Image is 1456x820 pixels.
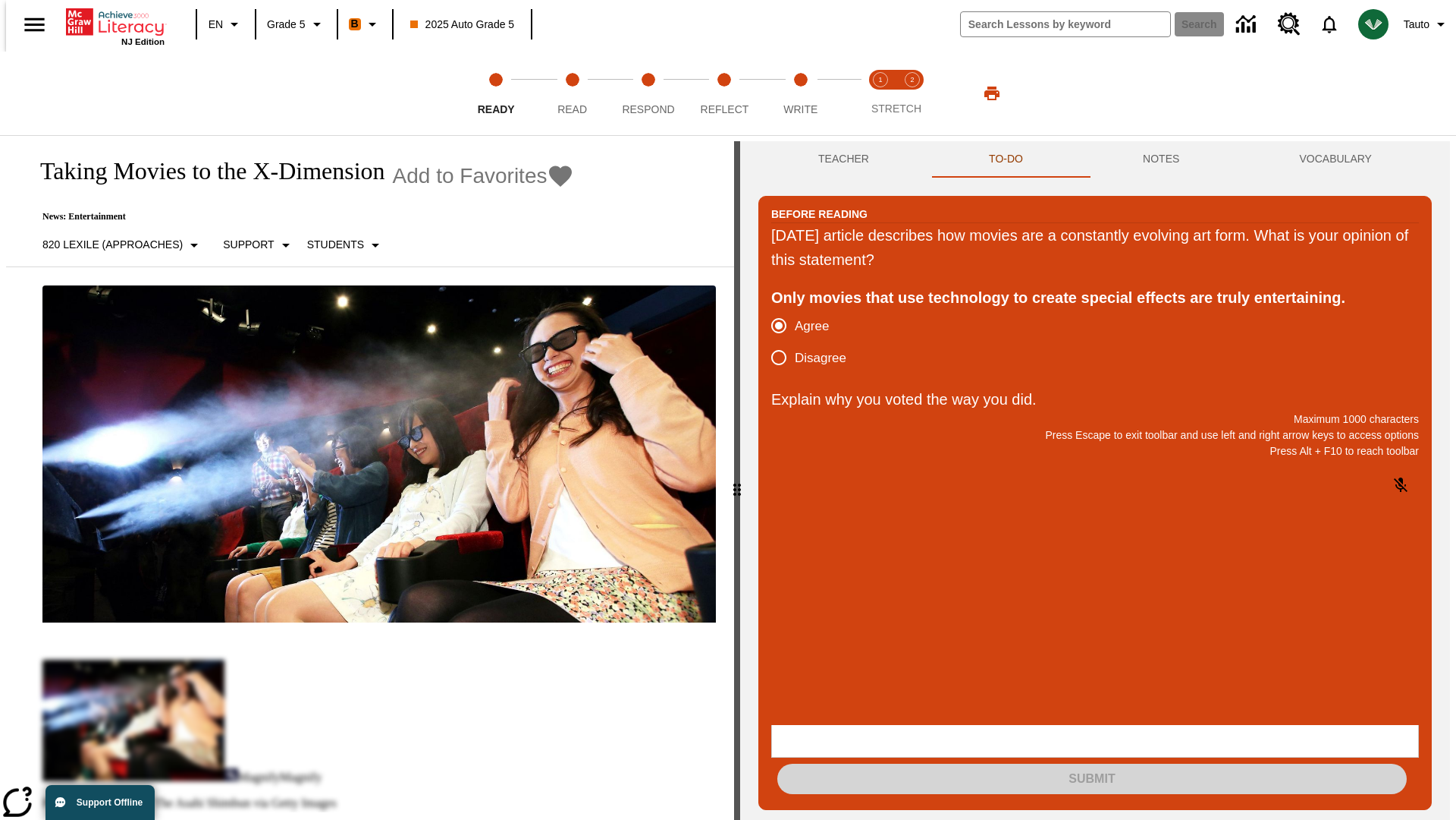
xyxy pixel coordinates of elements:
[890,52,934,135] button: Stretch Respond step 2 of 2
[24,211,574,222] p: News: Entertainment
[557,103,587,115] span: Read
[528,52,616,135] button: Read step 2 of 5
[604,52,692,135] button: Respond step 3 of 5
[771,443,1419,459] p: Press Alt + F10 to reach toolbar
[1269,4,1310,45] a: Resource Center, Will open in new tab
[261,11,332,38] button: Grade: Grade 5, Select a grade
[740,141,1450,820] div: activity
[209,17,223,33] span: EN
[961,12,1170,36] input: search field
[202,11,250,38] button: Language: EN, Select a language
[871,102,921,115] span: STRETCH
[771,412,1419,427] p: Maximum 1000 characters
[771,206,868,222] h2: Before Reading
[343,11,388,38] button: Boost Class color is orange. Change class color
[77,797,143,808] span: Support Offline
[410,17,515,33] span: 2025 Auto Grade 5
[795,317,829,336] span: Agree
[223,237,274,253] p: Support
[1083,141,1239,178] button: NOTES
[1398,11,1456,38] button: Profile/Settings
[1349,5,1398,44] button: Select a new avatar
[968,80,1016,107] button: Print
[478,103,515,115] span: Ready
[6,141,734,812] div: reading
[701,103,749,115] span: Reflect
[24,157,385,185] h1: Taking Movies to the X-Dimension
[734,141,740,820] div: Press Enter or Spacebar and then press right and left arrow keys to move the slider
[393,164,548,188] span: Add to Favorites
[1404,17,1429,33] span: Tauto
[757,52,845,135] button: Write step 5 of 5
[858,52,902,135] button: Stretch Read step 1 of 2
[6,12,221,26] body: Explain why you voted the way you did. Maximum 1000 characters Press Alt + F10 to reach toolbar P...
[771,285,1419,310] div: Only movies that use technology to create special effects are truly entertaining.
[12,2,57,47] button: Open side menu
[929,141,1083,178] button: TO-DO
[771,223,1419,272] div: [DATE] article describes how movies are a constantly evolving art form. What is your opinion of t...
[452,52,540,135] button: Ready step 1 of 5
[1227,4,1269,46] a: Data Center
[680,52,768,135] button: Reflect step 4 of 5
[795,348,846,368] span: Disagree
[351,14,359,33] span: B
[758,141,929,178] button: Teacher
[36,232,209,259] button: Select Lexile, 820 Lexile (Approaches)
[758,141,1432,178] div: Instructional Panel Tabs
[307,237,364,253] p: Students
[45,785,155,820] button: Support Offline
[301,232,391,259] button: Select Student
[42,237,183,253] p: 820 Lexile (Approaches)
[1358,9,1389,39] img: avatar image
[267,17,306,33] span: Grade 5
[910,76,914,84] text: 2
[1239,141,1432,178] button: VOCABULARY
[622,103,674,115] span: Respond
[217,232,300,259] button: Scaffolds, Support
[771,387,1419,412] p: Explain why you voted the way you did.
[393,162,575,189] button: Add to Favorites - Taking Movies to the X-Dimension
[783,103,817,115] span: Write
[42,285,716,623] img: Panel in front of the seats sprays water mist to the happy audience at a 4DX-equipped theater.
[771,427,1419,443] p: Press Escape to exit toolbar and use left and right arrow keys to access options
[1310,5,1349,44] a: Notifications
[66,5,165,46] div: Home
[771,310,858,374] div: poll
[878,76,882,84] text: 1
[121,37,165,46] span: NJ Edition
